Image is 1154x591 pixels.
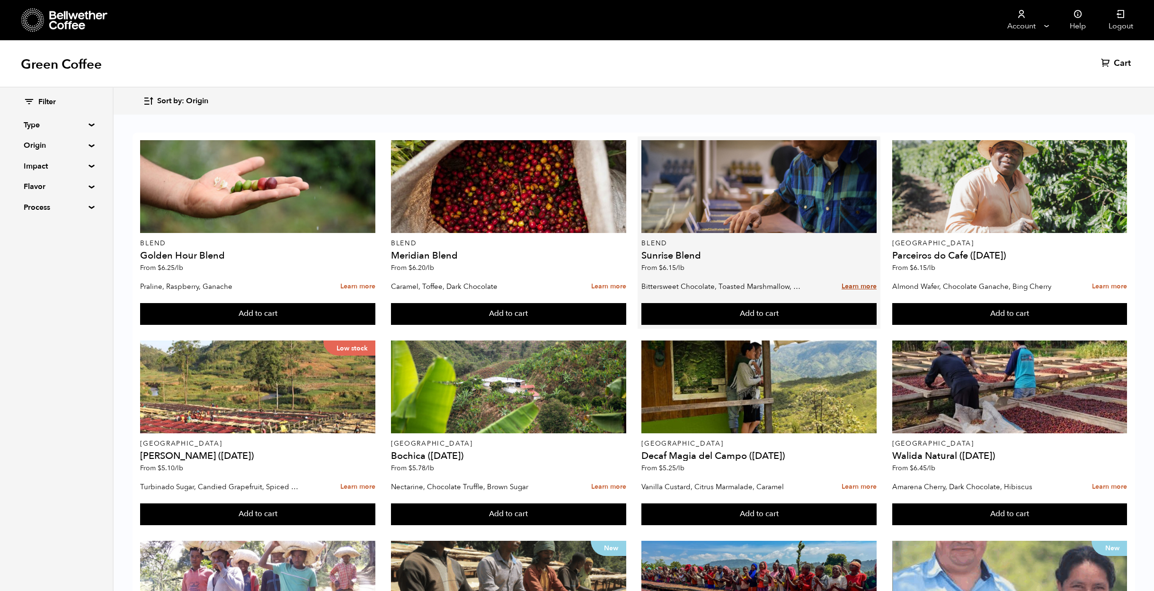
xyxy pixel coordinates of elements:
a: Low stock [140,340,375,433]
a: Cart [1101,58,1133,69]
span: /lb [426,263,434,272]
p: Vanilla Custard, Citrus Marmalade, Caramel [641,480,801,494]
summary: Type [24,119,89,131]
h4: Meridian Blend [391,251,626,260]
span: $ [659,263,663,272]
span: /lb [927,263,935,272]
summary: Process [24,202,89,213]
h4: Sunrise Blend [641,251,877,260]
button: Add to cart [140,303,375,325]
bdi: 6.15 [659,263,684,272]
p: Low stock [323,340,375,356]
span: Cart [1114,58,1131,69]
span: Sort by: Origin [157,96,208,107]
a: Learn more [1092,477,1127,497]
button: Add to cart [641,303,877,325]
button: Add to cart [641,503,877,525]
a: Learn more [842,477,877,497]
span: /lb [676,464,684,473]
span: From [641,464,684,473]
span: $ [659,464,663,473]
h4: Parceiros do Cafe ([DATE]) [892,251,1127,260]
p: Bittersweet Chocolate, Toasted Marshmallow, Candied Orange, Praline [641,279,801,294]
p: [GEOGRAPHIC_DATA] [892,440,1127,447]
button: Sort by: Origin [143,90,208,112]
summary: Flavor [24,181,89,192]
span: From [140,464,183,473]
p: Blend [140,240,375,247]
p: New [1092,541,1127,556]
p: Praline, Raspberry, Ganache [140,279,300,294]
p: Nectarine, Chocolate Truffle, Brown Sugar [391,480,551,494]
h4: [PERSON_NAME] ([DATE]) [140,451,375,461]
a: Learn more [842,277,877,297]
span: $ [408,464,412,473]
a: Learn more [591,277,626,297]
h4: Bochica ([DATE]) [391,451,626,461]
span: From [391,263,434,272]
p: Amarena Cherry, Dark Chocolate, Hibiscus [892,480,1052,494]
p: Caramel, Toffee, Dark Chocolate [391,279,551,294]
p: Turbinado Sugar, Candied Grapefruit, Spiced Plum [140,480,300,494]
p: Blend [391,240,626,247]
button: Add to cart [391,303,626,325]
span: $ [910,464,914,473]
span: From [140,263,183,272]
span: /lb [927,464,935,473]
p: Almond Wafer, Chocolate Ganache, Bing Cherry [892,279,1052,294]
span: $ [158,263,161,272]
button: Add to cart [391,503,626,525]
bdi: 6.45 [910,464,935,473]
p: [GEOGRAPHIC_DATA] [892,240,1127,247]
bdi: 5.78 [408,464,434,473]
bdi: 5.10 [158,464,183,473]
p: New [591,541,626,556]
span: From [391,464,434,473]
h4: Walida Natural ([DATE]) [892,451,1127,461]
bdi: 5.25 [659,464,684,473]
summary: Impact [24,161,89,172]
p: [GEOGRAPHIC_DATA] [641,440,877,447]
span: $ [910,263,914,272]
p: [GEOGRAPHIC_DATA] [391,440,626,447]
span: /lb [676,263,684,272]
p: [GEOGRAPHIC_DATA] [140,440,375,447]
h1: Green Coffee [21,56,102,73]
span: /lb [175,263,183,272]
a: Learn more [1092,277,1127,297]
button: Add to cart [892,303,1127,325]
span: /lb [426,464,434,473]
a: Learn more [591,477,626,497]
a: Learn more [340,277,375,297]
span: $ [408,263,412,272]
button: Add to cart [892,503,1127,525]
bdi: 6.20 [408,263,434,272]
span: From [641,263,684,272]
h4: Decaf Magia del Campo ([DATE]) [641,451,877,461]
h4: Golden Hour Blend [140,251,375,260]
p: Blend [641,240,877,247]
bdi: 6.25 [158,263,183,272]
span: From [892,263,935,272]
button: Add to cart [140,503,375,525]
summary: Origin [24,140,89,151]
span: From [892,464,935,473]
span: $ [158,464,161,473]
bdi: 6.15 [910,263,935,272]
span: /lb [175,464,183,473]
span: Filter [38,97,56,107]
a: Learn more [340,477,375,497]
